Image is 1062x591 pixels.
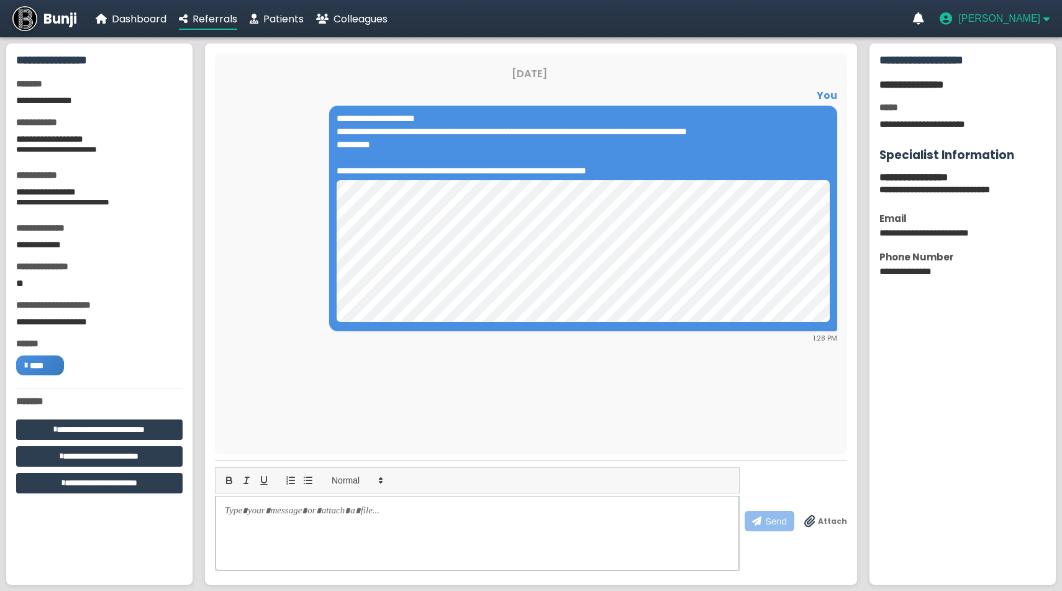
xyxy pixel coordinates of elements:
span: Bunji [43,9,77,29]
span: Send [765,516,787,526]
a: Dashboard [96,11,166,27]
span: Dashboard [112,12,166,26]
img: Bunji Dental Referral Management [12,6,37,31]
div: Phone Number [879,250,1046,264]
span: Referrals [193,12,237,26]
div: Email [879,211,1046,226]
a: Colleagues [316,11,388,27]
div: [DATE] [221,66,837,81]
span: 1:28 PM [813,333,837,343]
a: Notifications [913,12,924,25]
span: Colleagues [334,12,388,26]
button: underline [255,473,273,488]
a: Bunji [12,6,77,31]
h3: Specialist Information [879,146,1046,164]
button: list: bullet [299,473,317,488]
div: You [221,88,837,103]
button: bold [220,473,238,488]
label: Drag & drop files anywhere to attach [804,515,847,528]
span: [PERSON_NAME] [958,13,1040,24]
a: Referrals [179,11,237,27]
button: Send [745,511,794,531]
button: list: ordered [282,473,299,488]
button: italic [238,473,255,488]
span: Patients [263,12,304,26]
span: Attach [818,516,847,527]
a: Patients [250,11,304,27]
button: User menu [940,12,1050,25]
